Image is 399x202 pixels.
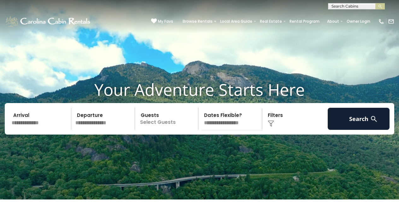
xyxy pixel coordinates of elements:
[378,18,384,25] img: phone-regular-white.png
[370,115,378,123] img: search-regular-white.png
[179,17,216,26] a: Browse Rentals
[217,17,255,26] a: Local Area Guide
[268,120,274,127] img: filter--v1.png
[328,108,390,130] button: Search
[343,17,373,26] a: Owner Login
[5,80,394,99] h1: Your Adventure Starts Here
[151,18,173,25] a: My Favs
[286,17,323,26] a: Rental Program
[324,17,342,26] a: About
[388,18,394,25] img: mail-regular-white.png
[257,17,285,26] a: Real Estate
[158,19,173,24] span: My Favs
[137,108,198,130] p: Select Guests
[5,15,92,28] img: White-1-1-2.png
